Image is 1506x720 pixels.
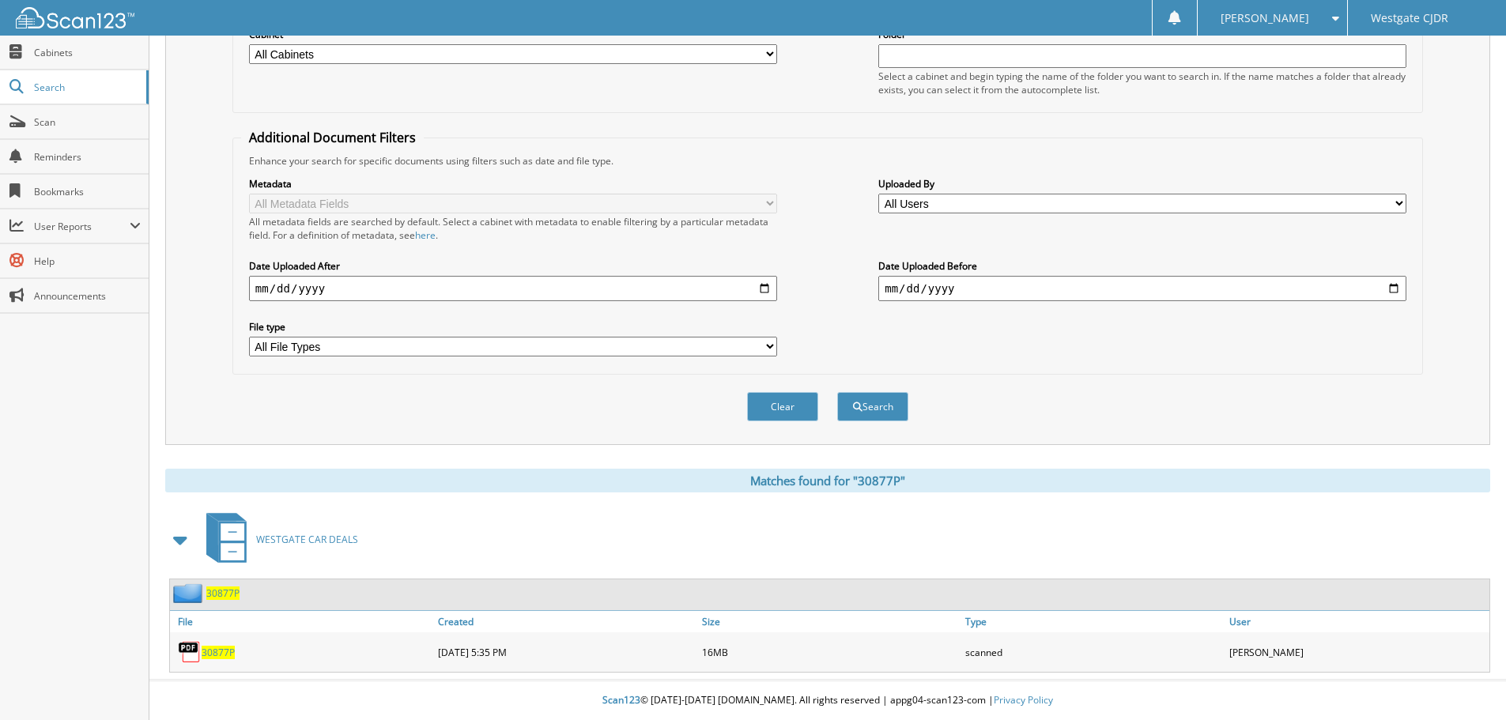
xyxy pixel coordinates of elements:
label: File type [249,320,777,334]
div: [PERSON_NAME] [1225,636,1489,668]
span: WESTGATE CAR DEALS [256,533,358,546]
img: folder2.png [173,583,206,603]
div: © [DATE]-[DATE] [DOMAIN_NAME]. All rights reserved | appg04-scan123-com | [149,681,1506,720]
div: Select a cabinet and begin typing the name of the folder you want to search in. If the name match... [878,70,1406,96]
div: scanned [961,636,1225,668]
span: Search [34,81,138,94]
div: All metadata fields are searched by default. Select a cabinet with metadata to enable filtering b... [249,215,777,242]
a: User [1225,611,1489,632]
span: Help [34,254,141,268]
a: Type [961,611,1225,632]
button: Search [837,392,908,421]
a: File [170,611,434,632]
a: Created [434,611,698,632]
legend: Additional Document Filters [241,129,424,146]
a: WESTGATE CAR DEALS [197,508,358,571]
span: [PERSON_NAME] [1221,13,1309,23]
span: Scan123 [602,693,640,707]
span: Scan [34,115,141,129]
button: Clear [747,392,818,421]
a: Privacy Policy [994,693,1053,707]
label: Date Uploaded After [249,259,777,273]
label: Metadata [249,177,777,190]
iframe: Chat Widget [1427,644,1506,720]
div: [DATE] 5:35 PM [434,636,698,668]
a: 30877P [206,586,240,600]
span: Announcements [34,289,141,303]
div: Enhance your search for specific documents using filters such as date and file type. [241,154,1414,168]
div: Matches found for "30877P" [165,469,1490,492]
img: PDF.png [178,640,202,664]
a: here [415,228,436,242]
input: end [878,276,1406,301]
input: start [249,276,777,301]
a: Size [698,611,962,632]
div: 16MB [698,636,962,668]
span: Bookmarks [34,185,141,198]
span: User Reports [34,220,130,233]
label: Uploaded By [878,177,1406,190]
label: Date Uploaded Before [878,259,1406,273]
a: 30877P [202,646,235,659]
span: Reminders [34,150,141,164]
img: scan123-logo-white.svg [16,7,134,28]
span: Cabinets [34,46,141,59]
span: Westgate CJDR [1371,13,1448,23]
